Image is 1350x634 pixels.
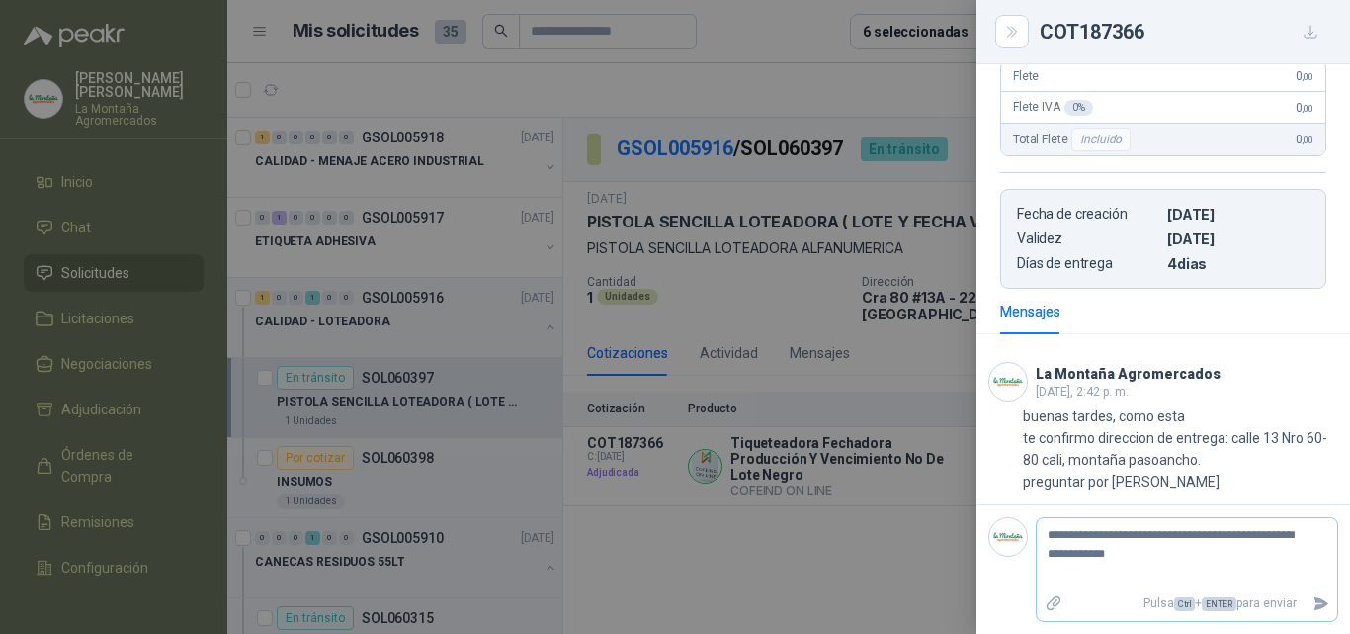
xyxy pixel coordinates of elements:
span: 0 [1296,101,1313,115]
span: 0 [1296,133,1313,146]
div: Mensajes [1000,301,1060,322]
span: 0 [1296,69,1313,83]
p: Días de entrega [1017,255,1159,272]
p: Pulsa + para enviar [1070,587,1306,621]
span: Flete [1013,69,1039,83]
button: Enviar [1305,587,1337,621]
label: Adjuntar archivos [1037,587,1070,621]
span: ,00 [1302,135,1313,145]
span: ,00 [1302,71,1313,82]
img: Company Logo [989,518,1027,556]
button: Close [1000,20,1024,44]
h3: La Montaña Agromercados [1036,369,1221,380]
div: Incluido [1071,128,1131,151]
img: Company Logo [989,363,1027,401]
div: COT187366 [1040,16,1326,47]
span: Ctrl [1174,597,1195,611]
p: Fecha de creación [1017,206,1159,223]
span: ,00 [1302,103,1313,114]
span: [DATE], 2:42 p. m. [1036,385,1129,399]
p: [DATE] [1167,206,1309,223]
p: Validez [1017,230,1159,247]
p: 4 dias [1167,255,1309,272]
div: 0 % [1064,100,1093,116]
p: [DATE] [1167,230,1309,247]
span: Flete IVA [1013,100,1093,116]
span: Total Flete [1013,128,1135,151]
span: ENTER [1202,597,1236,611]
p: buenas tardes, como esta te confirmo direccion de entrega: calle 13 Nro 60-80 cali, montaña pasoa... [1023,406,1338,493]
